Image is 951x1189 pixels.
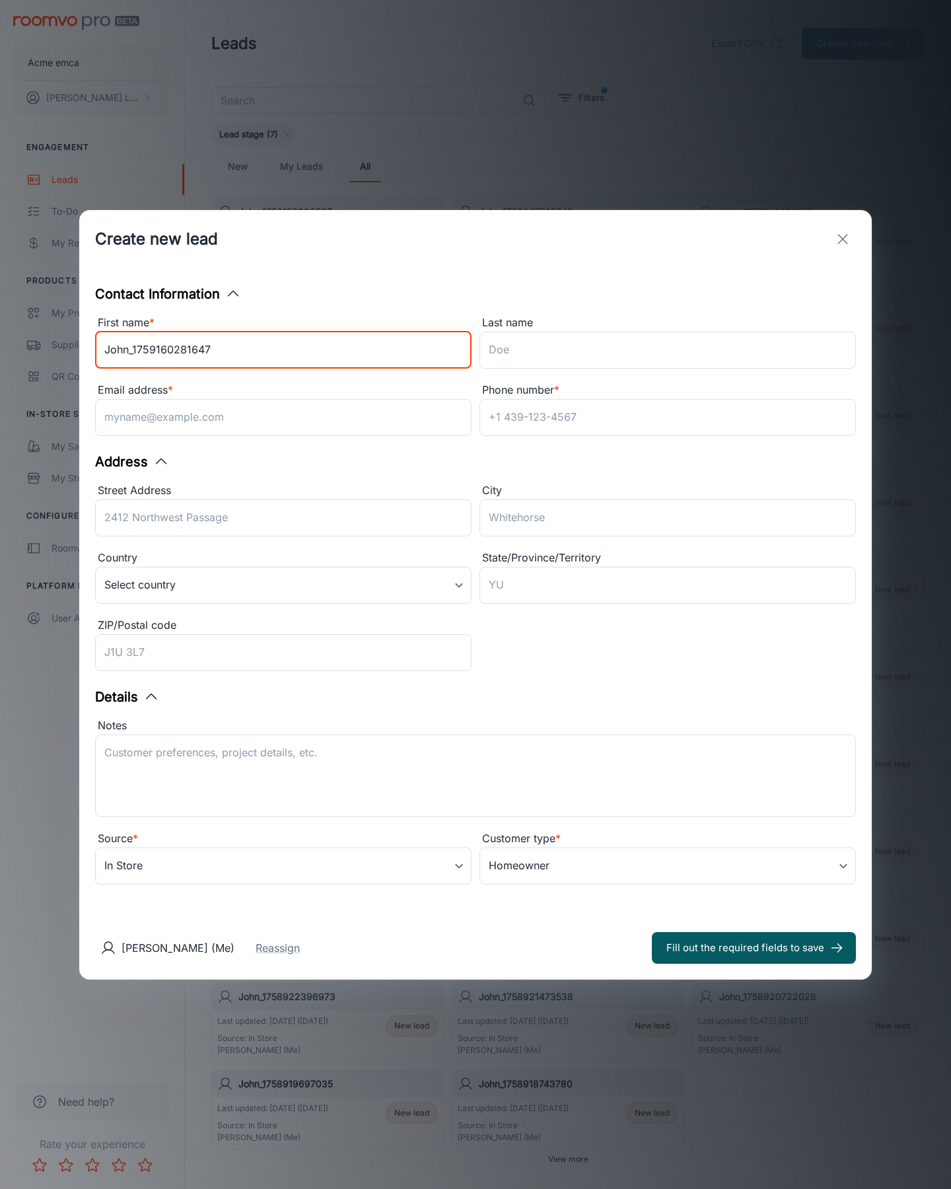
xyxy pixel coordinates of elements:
div: Customer type [479,830,856,847]
input: J1U 3L7 [95,634,472,671]
h1: Create new lead [95,227,218,251]
div: City [479,482,856,499]
input: 2412 Northwest Passage [95,499,472,536]
button: exit [829,226,856,252]
input: myname@example.com [95,399,472,436]
div: Homeowner [479,847,856,884]
button: Contact Information [95,284,241,304]
div: Source [95,830,472,847]
button: Details [95,687,159,707]
div: ZIP/Postal code [95,617,472,634]
input: YU [479,567,856,604]
div: Email address [95,382,472,399]
div: Country [95,550,472,567]
input: John [95,332,472,369]
button: Address [95,452,169,472]
div: First name [95,314,472,332]
input: Doe [479,332,856,369]
div: In Store [95,847,472,884]
div: Last name [479,314,856,332]
div: Select country [95,567,472,604]
div: State/Province/Territory [479,550,856,567]
button: Reassign [256,940,300,956]
button: Fill out the required fields to save [652,932,856,964]
input: +1 439-123-4567 [479,399,856,436]
div: Phone number [479,382,856,399]
p: [PERSON_NAME] (Me) [122,940,234,956]
div: Street Address [95,482,472,499]
div: Notes [95,717,856,735]
input: Whitehorse [479,499,856,536]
